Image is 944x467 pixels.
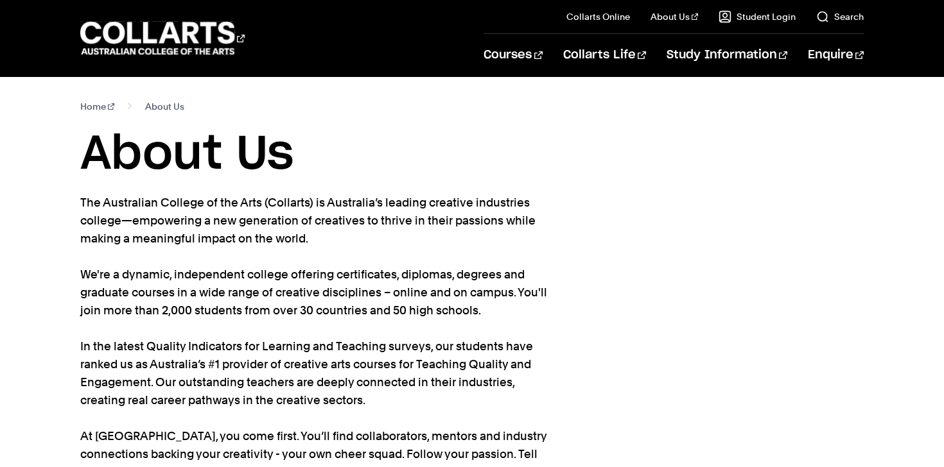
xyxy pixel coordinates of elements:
[808,34,864,76] a: Enquire
[563,34,646,76] a: Collarts Life
[667,34,787,76] a: Study Information
[816,10,864,23] a: Search
[145,98,184,115] span: About Us
[651,10,698,23] a: About Us
[719,10,796,23] a: Student Login
[80,126,864,183] h1: About Us
[80,20,245,56] div: Go to homepage
[566,10,630,23] a: Collarts Online
[80,98,114,115] a: Home
[484,34,542,76] a: Courses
